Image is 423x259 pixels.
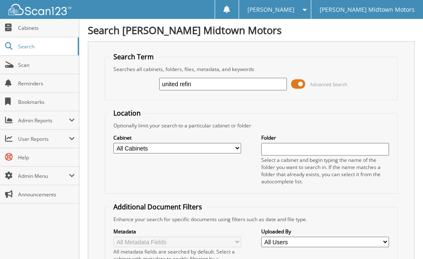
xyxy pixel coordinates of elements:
label: Cabinet [113,134,241,141]
span: Scan [18,61,75,69]
span: Bookmarks [18,98,75,106]
img: scan123-logo-white.svg [8,4,71,15]
div: Optionally limit your search to a particular cabinet or folder [109,122,393,129]
iframe: Chat Widget [381,219,423,259]
label: Uploaded By [261,228,389,235]
span: Advanced Search [310,81,347,87]
div: Select a cabinet and begin typing the name of the folder you want to search in. If the name match... [261,156,389,185]
div: Enhance your search for specific documents using filters such as date and file type. [109,216,393,223]
legend: Search Term [109,52,158,61]
h1: Search [PERSON_NAME] Midtown Motors [88,23,415,37]
span: Cabinets [18,24,75,32]
span: User Reports [18,135,69,143]
span: [PERSON_NAME] [247,7,294,12]
label: Metadata [113,228,241,235]
legend: Location [109,108,145,118]
span: Search [18,43,74,50]
span: Admin Menu [18,172,69,180]
div: Searches all cabinets, folders, files, metadata, and keywords [109,66,393,73]
label: Folder [261,134,389,141]
span: [PERSON_NAME] Midtown Motors [320,7,415,12]
span: Announcements [18,191,75,198]
span: Admin Reports [18,117,69,124]
span: Help [18,154,75,161]
span: Reminders [18,80,75,87]
legend: Additional Document Filters [109,202,206,211]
